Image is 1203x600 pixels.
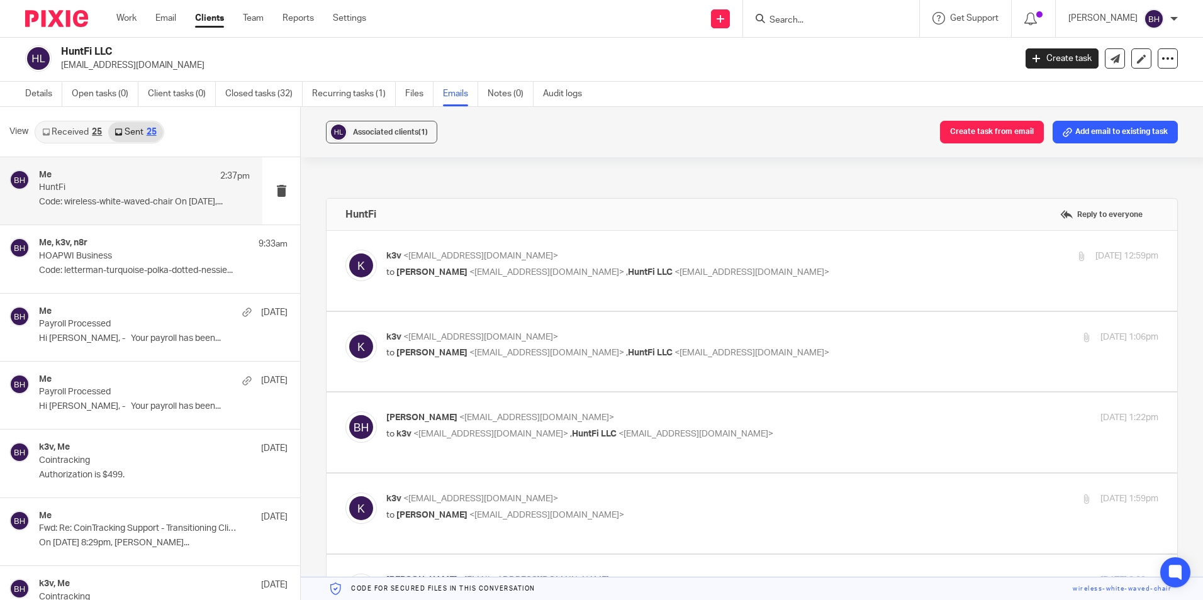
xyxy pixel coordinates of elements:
[39,538,288,548] p: On [DATE] 8:29pm, [PERSON_NAME]...
[1026,48,1099,69] a: Create task
[459,575,614,584] span: <[EMAIL_ADDRESS][DOMAIN_NAME]>
[1100,574,1158,587] p: [DATE] 2:23pm
[147,128,157,136] div: 25
[386,511,394,519] span: to
[25,82,62,106] a: Details
[61,45,817,58] h2: HuntFi LLC
[36,122,108,142] a: Received25
[1095,250,1158,263] p: [DATE] 12:59pm
[386,575,457,584] span: [PERSON_NAME]
[1100,331,1158,344] p: [DATE] 1:06pm
[333,12,366,25] a: Settings
[1100,492,1158,506] p: [DATE] 1:59pm
[674,348,829,357] span: <[EMAIL_ADDRESS][DOMAIN_NAME]>
[326,121,437,143] button: Associated clients(1)
[9,374,30,394] img: svg%3E
[39,251,238,262] p: HOAPWI Business
[345,208,376,221] h4: HuntFi
[25,10,88,27] img: Pixie
[543,82,591,106] a: Audit logs
[39,442,70,453] h4: k3v, Me
[386,252,401,260] span: k3v
[261,511,288,523] p: [DATE]
[9,306,30,326] img: svg%3E
[345,250,377,281] img: svg%3E
[225,82,303,106] a: Closed tasks (32)
[345,492,377,524] img: svg%3E
[618,430,773,438] span: <[EMAIL_ADDRESS][DOMAIN_NAME]>
[418,128,428,136] span: (1)
[396,430,411,438] span: k3v
[39,170,52,181] h4: Me
[243,12,264,25] a: Team
[9,238,30,258] img: svg%3E
[386,430,394,438] span: to
[39,511,52,521] h4: Me
[459,413,614,422] span: <[EMAIL_ADDRESS][DOMAIN_NAME]>
[950,14,999,23] span: Get Support
[9,125,28,138] span: View
[1057,205,1146,224] label: Reply to everyone
[39,579,70,589] h4: k3v, Me
[628,268,673,277] span: HuntFi LLC
[92,128,102,136] div: 25
[768,15,881,26] input: Search
[39,306,52,317] h4: Me
[386,413,457,422] span: [PERSON_NAME]
[61,59,1007,72] p: [EMAIL_ADDRESS][DOMAIN_NAME]
[9,442,30,462] img: svg%3E
[195,12,224,25] a: Clients
[345,411,377,443] img: svg%3E
[39,238,87,248] h4: Me, k3v, n8r
[386,494,401,503] span: k3v
[1068,12,1138,25] p: [PERSON_NAME]
[396,511,467,519] span: [PERSON_NAME]
[261,579,288,591] p: [DATE]
[488,82,534,106] a: Notes (0)
[259,238,288,250] p: 9:33am
[39,374,52,385] h4: Me
[9,511,30,531] img: svg%3E
[413,430,568,438] span: <[EMAIL_ADDRESS][DOMAIN_NAME]>
[469,511,624,519] span: <[EMAIL_ADDRESS][DOMAIN_NAME]>
[570,430,572,438] span: ,
[396,268,467,277] span: [PERSON_NAME]
[386,268,394,277] span: to
[386,348,394,357] span: to
[220,170,250,182] p: 2:37pm
[39,523,238,534] p: Fwd: Re: CoinTracking Support - Transitioning Clients from Corporate to Individual Plans
[283,12,314,25] a: Reports
[155,12,176,25] a: Email
[403,252,558,260] span: <[EMAIL_ADDRESS][DOMAIN_NAME]>
[1144,9,1164,29] img: svg%3E
[9,170,30,190] img: svg%3E
[353,128,428,136] span: Associated clients
[39,265,288,276] p: Code: letterman-turquoise-polka-dotted-nessie...
[572,430,617,438] span: HuntFi LLC
[39,455,238,466] p: Cointracking
[312,82,396,106] a: Recurring tasks (1)
[72,82,138,106] a: Open tasks (0)
[1100,411,1158,425] p: [DATE] 1:22pm
[626,348,628,357] span: ,
[9,579,30,599] img: svg%3E
[261,442,288,455] p: [DATE]
[39,319,238,330] p: Payroll Processed
[39,197,250,208] p: Code: wireless-white-waved-chair On [DATE],...
[108,122,162,142] a: Sent25
[443,82,478,106] a: Emails
[39,470,288,481] p: Authorization is $499.
[25,45,52,72] img: svg%3E
[626,268,628,277] span: ,
[405,82,434,106] a: Files
[39,182,208,193] p: HuntFi
[469,268,624,277] span: <[EMAIL_ADDRESS][DOMAIN_NAME]>
[261,374,288,387] p: [DATE]
[403,333,558,342] span: <[EMAIL_ADDRESS][DOMAIN_NAME]>
[39,333,288,344] p: Hi [PERSON_NAME], - Your payroll has been...
[39,387,238,397] p: Payroll Processed
[386,333,401,342] span: k3v
[148,82,216,106] a: Client tasks (0)
[469,348,624,357] span: <[EMAIL_ADDRESS][DOMAIN_NAME]>
[940,121,1044,143] button: Create task from email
